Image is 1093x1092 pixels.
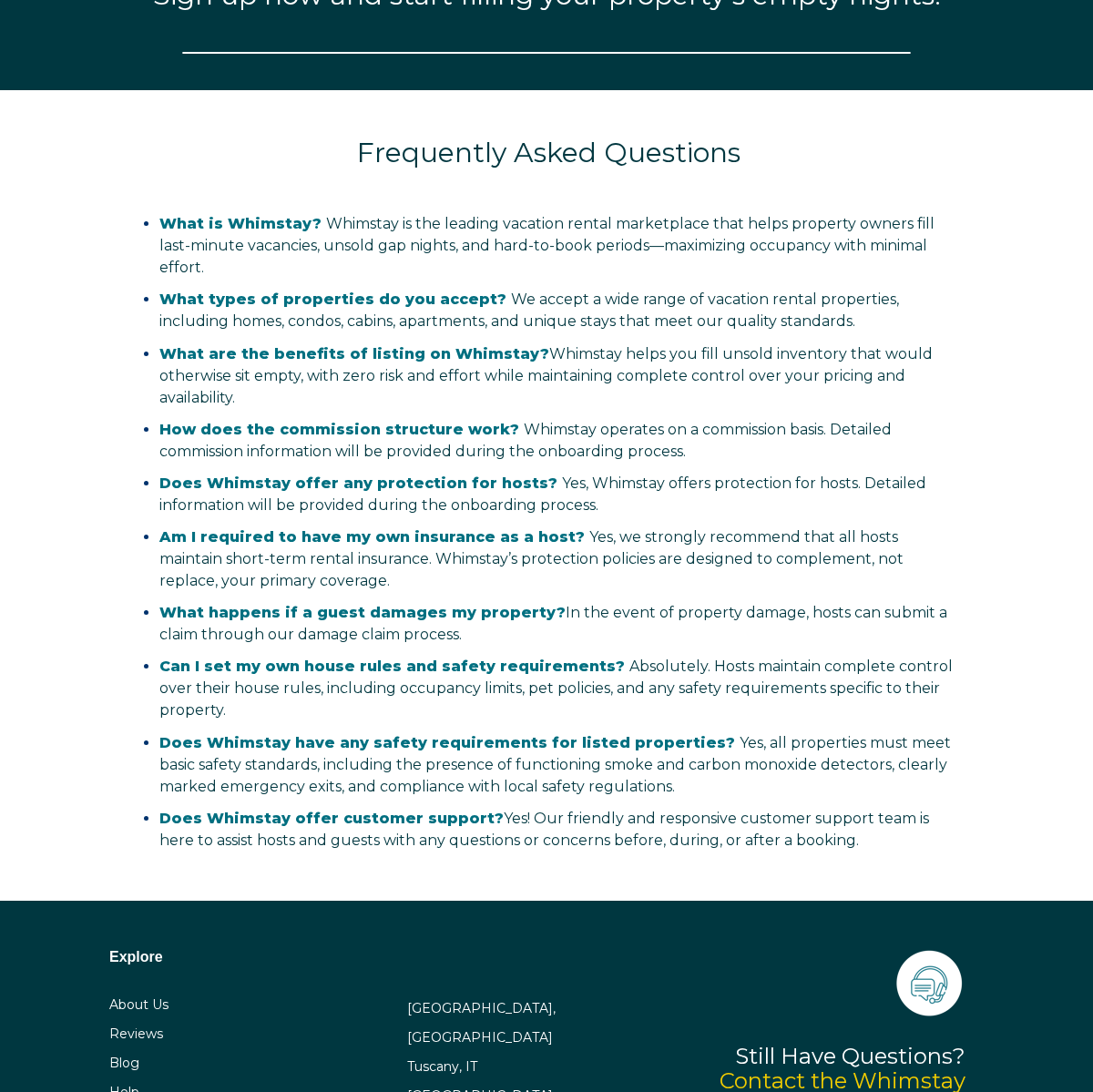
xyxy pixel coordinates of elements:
span: Does Whimstay have any safety requirements for listed properties? [159,734,735,751]
a: About Us [109,996,169,1013]
span: Does Whimstay offer any protection for hosts? [159,475,557,492]
img: icons-21 [893,946,965,1019]
a: Tuscany, IT [407,1058,477,1075]
span: How does the commission structure work? [159,421,519,438]
span: What is Whimstay? [159,215,322,232]
span: Whimstay is the leading vacation rental marketplace that helps property owners fill last-minute v... [159,215,935,276]
span: We accept a wide range of vacation rental properties, including homes, condos, cabins, apartments... [159,291,899,330]
span: Whimstay operates on a commission basis. Detailed commission information will be provided during ... [159,421,892,460]
span: Absolutely. Hosts maintain complete control over their house rules, including occupancy limits, p... [159,658,953,719]
span: Can I set my own house rules and safety requirements? [159,658,625,675]
a: [GEOGRAPHIC_DATA], [GEOGRAPHIC_DATA] [407,1000,556,1046]
strong: What happens if a guest damages my property? [159,604,566,621]
strong: What are the benefits of listing on Whimstay? [159,345,549,362]
span: Yes! Our friendly and responsive customer support team is here to assist hosts and guests with an... [159,810,929,849]
span: Whimstay helps you fill unsold inventory that would otherwise sit empty, with zero risk and effor... [159,345,933,406]
span: Frequently Asked Questions [357,136,741,169]
span: Am I required to have my own insurance as a host? [159,528,585,546]
span: Explore [109,949,163,964]
span: Still Have Questions? [735,1043,965,1069]
span: Yes, we strongly recommend that all hosts maintain short-term rental insurance. Whimstay’s protec... [159,528,904,589]
a: Reviews [109,1026,163,1042]
span: Yes, all properties must meet basic safety standards, including the presence of functioning smoke... [159,734,951,795]
span: Yes, Whimstay offers protection for hosts. Detailed information will be provided during the onboa... [159,475,926,514]
span: In the event of property damage, hosts can submit a claim through our damage claim process. [159,604,947,643]
span: What types of properties do you accept? [159,291,506,308]
a: Blog [109,1055,139,1071]
strong: Does Whimstay offer customer support? [159,810,504,827]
